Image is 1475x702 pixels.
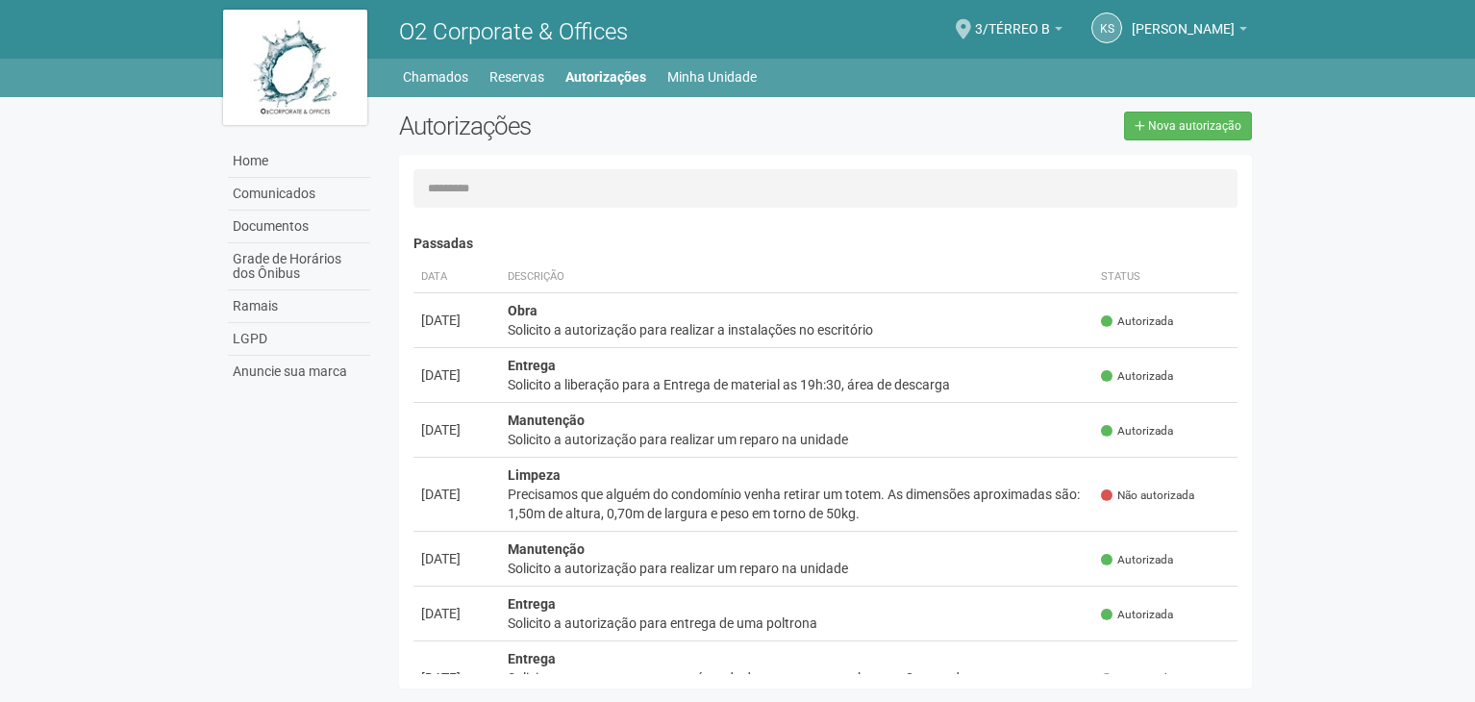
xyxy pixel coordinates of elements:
[1093,262,1237,293] th: Status
[421,365,492,385] div: [DATE]
[1148,119,1241,133] span: Nova autorização
[508,559,1086,578] div: Solicito a autorização para realizar um reparo na unidade
[1101,368,1173,385] span: Autorizada
[565,63,646,90] a: Autorizações
[667,63,757,90] a: Minha Unidade
[1124,112,1252,140] a: Nova autorização
[508,596,556,612] strong: Entrega
[508,358,556,373] strong: Entrega
[1101,423,1173,439] span: Autorizada
[421,485,492,504] div: [DATE]
[1091,13,1122,43] a: KS
[228,243,370,290] a: Grade de Horários dos Ônibus
[1101,313,1173,330] span: Autorizada
[1132,3,1235,37] span: Karen Santos Bezerra
[421,420,492,439] div: [DATE]
[421,668,492,688] div: [DATE]
[508,320,1086,339] div: Solicito a autorização para realizar a instalações no escritório
[1101,552,1173,568] span: Autorizada
[508,303,537,318] strong: Obra
[1101,607,1173,623] span: Autorizada
[228,178,370,211] a: Comunicados
[975,3,1050,37] span: 3/TÉRREO B
[413,237,1237,251] h4: Passadas
[1101,671,1173,688] span: Autorizada
[228,356,370,388] a: Anuncie sua marca
[508,430,1086,449] div: Solicito a autorização para realizar um reparo na unidade
[508,651,556,666] strong: Entrega
[228,323,370,356] a: LGPD
[228,290,370,323] a: Ramais
[223,10,367,125] img: logo.jpg
[399,18,628,45] span: O2 Corporate & Offices
[975,24,1062,39] a: 3/TÉRREO B
[508,413,585,428] strong: Manutenção
[413,262,500,293] th: Data
[500,262,1093,293] th: Descrição
[421,311,492,330] div: [DATE]
[1101,488,1194,504] span: Não autorizada
[1132,24,1247,39] a: [PERSON_NAME]
[228,211,370,243] a: Documentos
[228,145,370,178] a: Home
[508,614,1086,633] div: Solicito a autorização para entrega de uma poltrona
[421,549,492,568] div: [DATE]
[403,63,468,90] a: Chamados
[421,604,492,623] div: [DATE]
[508,485,1086,523] div: Precisamos que alguém do condomínio venha retirar um totem. As dimensões aproximadas são: 1,50m d...
[399,112,811,140] h2: Autorizações
[508,375,1086,394] div: Solicito a liberação para a Entrega de material as 19h:30, área de descarga
[508,541,585,557] strong: Manutenção
[508,467,561,483] strong: Limpeza
[489,63,544,90] a: Reservas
